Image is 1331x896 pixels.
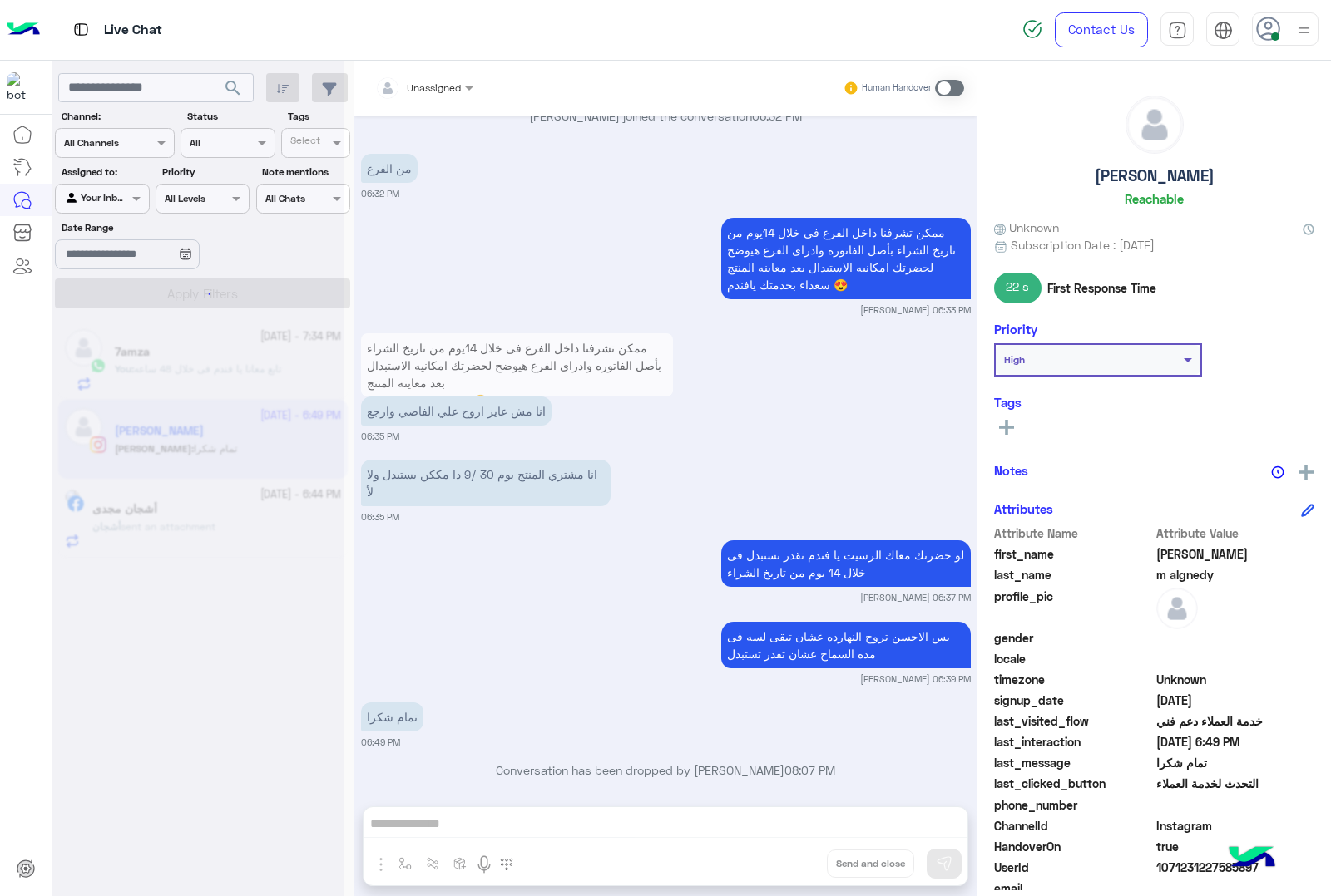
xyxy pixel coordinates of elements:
[862,81,932,95] small: Human Handover
[1156,566,1315,583] span: m algnedy
[994,796,1153,814] span: phone_number
[1156,545,1315,563] span: Ahmed
[288,133,320,152] div: Select
[1160,12,1194,47] a: tab
[994,588,1153,626] span: profile_pic
[994,566,1153,583] span: last_name
[994,650,1153,667] span: locale
[361,702,423,731] p: 14/10/2025, 6:49 PM
[1156,754,1315,771] span: تمام شكرا
[1294,20,1314,41] img: profile
[104,19,162,42] p: Live Chat
[1156,712,1315,730] span: خدمة العملاء دعم فني
[361,736,400,749] small: 06:49 PM
[361,460,611,506] p: 14/10/2025, 6:35 PM
[994,501,1053,516] h6: Attributes
[994,463,1028,478] h6: Notes
[994,395,1314,410] h6: Tags
[994,322,1037,337] h6: Priority
[994,692,1153,709] span: signup_date
[1047,279,1156,297] span: First Response Time
[994,273,1042,303] span: 22 s
[1004,353,1025,366] b: High
[361,154,418,183] p: 14/10/2025, 6:32 PM
[721,540,971,587] p: 14/10/2025, 6:37 PM
[860,591,971,604] small: [PERSON_NAME] 06:37 PM
[183,279,212,308] div: loading...
[361,187,399,200] small: 06:32 PM
[994,671,1153,688] span: timezone
[1156,629,1315,647] span: null
[1214,21,1233,40] img: tab
[1095,166,1215,185] h5: [PERSON_NAME]
[361,396,552,426] p: 14/10/2025, 6:35 PM
[1022,19,1042,39] img: spinner
[721,622,971,668] p: 14/10/2025, 6:39 PM
[1156,859,1315,876] span: 1071231227585897
[1156,671,1315,688] span: Unknown
[1156,838,1315,855] span: true
[1271,465,1284,479] img: notes
[994,629,1153,647] span: gender
[1156,650,1315,667] span: null
[361,430,399,443] small: 06:35 PM
[361,333,673,415] p: 14/10/2025, 6:35 PM
[361,510,399,524] small: 06:35 PM
[994,219,1059,236] span: Unknown
[1156,588,1198,629] img: defaultAdmin.png
[1156,775,1315,792] span: التحدث لخدمة العملاء
[361,761,971,779] p: Conversation has been dropped by [PERSON_NAME]
[994,754,1153,771] span: last_message
[994,524,1153,542] span: Attribute Name
[1055,12,1148,47] a: Contact Us
[1156,796,1315,814] span: null
[1299,465,1314,480] img: add
[1011,236,1155,254] span: Subscription Date : [DATE]
[1125,191,1184,206] h6: Reachable
[1156,733,1315,751] span: 2025-10-14T15:49:10.028Z
[827,849,914,878] button: Send and close
[1156,817,1315,834] span: 8
[361,107,971,125] p: [PERSON_NAME] joined the conversation
[994,733,1153,751] span: last_interaction
[1223,830,1281,888] img: hulul-logo.png
[994,712,1153,730] span: last_visited_flow
[994,838,1153,855] span: HandoverOn
[1126,96,1183,153] img: defaultAdmin.png
[7,12,40,47] img: Logo
[994,545,1153,563] span: first_name
[1168,21,1187,40] img: tab
[71,19,92,40] img: tab
[407,81,461,94] span: Unassigned
[752,109,802,123] span: 06:32 PM
[994,817,1153,834] span: ChannelId
[1156,692,1315,709] span: 2024-11-03T15:46:50.833Z
[784,763,835,777] span: 08:07 PM
[860,303,971,317] small: [PERSON_NAME] 06:33 PM
[860,672,971,686] small: [PERSON_NAME] 06:39 PM
[1156,524,1315,542] span: Attribute Value
[7,72,37,102] img: 713415422032625
[994,775,1153,792] span: last_clicked_button
[994,859,1153,876] span: UserId
[721,218,971,299] p: 14/10/2025, 6:33 PM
